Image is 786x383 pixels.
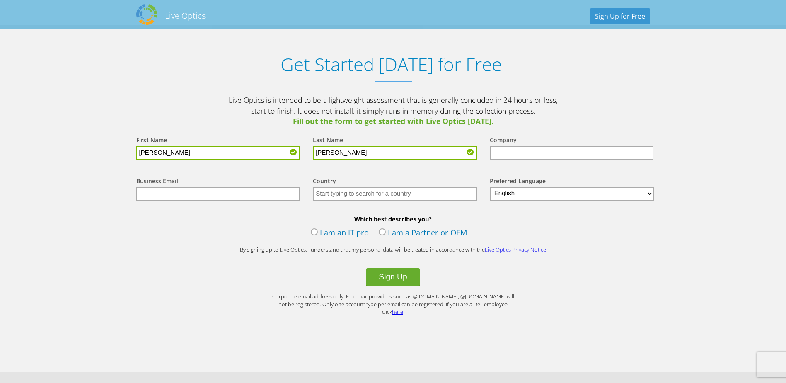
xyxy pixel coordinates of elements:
[227,116,559,127] span: Fill out the form to get started with Live Optics [DATE].
[311,227,369,240] label: I am an IT pro
[128,215,658,223] b: Which best describes you?
[313,177,336,187] label: Country
[269,293,518,316] p: Corporate email address only. Free mail providers such as @[DOMAIN_NAME], @[DOMAIN_NAME] will not...
[136,136,167,146] label: First Name
[490,177,546,187] label: Preferred Language
[590,8,650,24] a: Sign Up for Free
[136,177,178,187] label: Business Email
[490,136,517,146] label: Company
[165,10,206,21] h2: Live Optics
[392,308,403,315] a: here
[313,136,343,146] label: Last Name
[227,95,559,127] p: Live Optics is intended to be a lightweight assessment that is generally concluded in 24 hours or...
[128,54,654,75] h1: Get Started [DATE] for Free
[313,187,477,201] input: Start typing to search for a country
[379,227,467,240] label: I am a Partner or OEM
[485,246,546,253] a: Live Optics Privacy Notice
[136,4,157,25] img: Dell Dpack
[227,246,559,254] p: By signing up to Live Optics, I understand that my personal data will be treated in accordance wi...
[366,268,419,286] button: Sign Up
